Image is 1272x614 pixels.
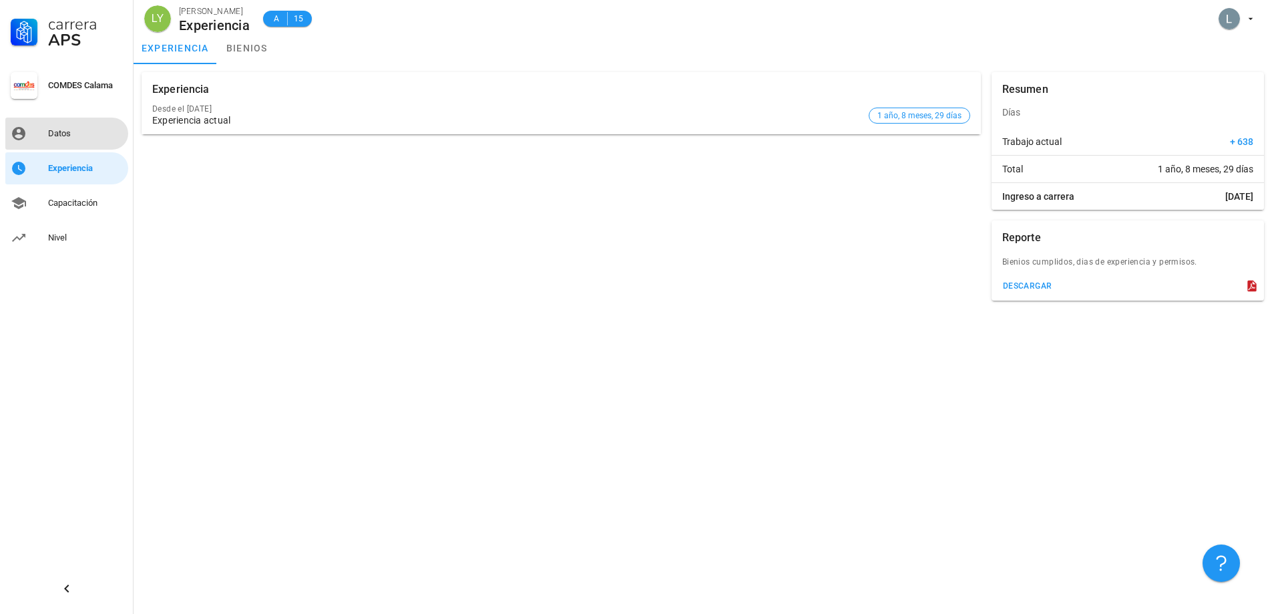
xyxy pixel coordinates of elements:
[48,80,123,91] div: COMDES Calama
[1002,162,1023,176] span: Total
[134,32,217,64] a: experiencia
[48,32,123,48] div: APS
[5,187,128,219] a: Capacitación
[997,277,1058,295] button: descargar
[1219,8,1240,29] div: avatar
[179,18,250,33] div: Experiencia
[144,5,171,32] div: avatar
[992,255,1264,277] div: Bienios cumplidos, dias de experiencia y permisos.
[5,222,128,254] a: Nivel
[152,115,863,126] div: Experiencia actual
[179,5,250,18] div: [PERSON_NAME]
[48,233,123,243] div: Nivel
[1002,220,1041,255] div: Reporte
[877,108,962,123] span: 1 año, 8 meses, 29 días
[152,104,863,114] div: Desde el [DATE]
[217,32,277,64] a: bienios
[1002,281,1052,291] div: descargar
[1230,135,1253,148] span: + 638
[5,118,128,150] a: Datos
[992,96,1264,128] div: Días
[271,12,282,25] span: A
[152,72,210,107] div: Experiencia
[1002,72,1048,107] div: Resumen
[1002,190,1074,203] span: Ingreso a carrera
[152,5,164,32] span: LY
[1002,135,1062,148] span: Trabajo actual
[1225,190,1253,203] span: [DATE]
[48,128,123,139] div: Datos
[1158,162,1253,176] span: 1 año, 8 meses, 29 días
[48,163,123,174] div: Experiencia
[5,152,128,184] a: Experiencia
[293,12,304,25] span: 15
[48,16,123,32] div: Carrera
[48,198,123,208] div: Capacitación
